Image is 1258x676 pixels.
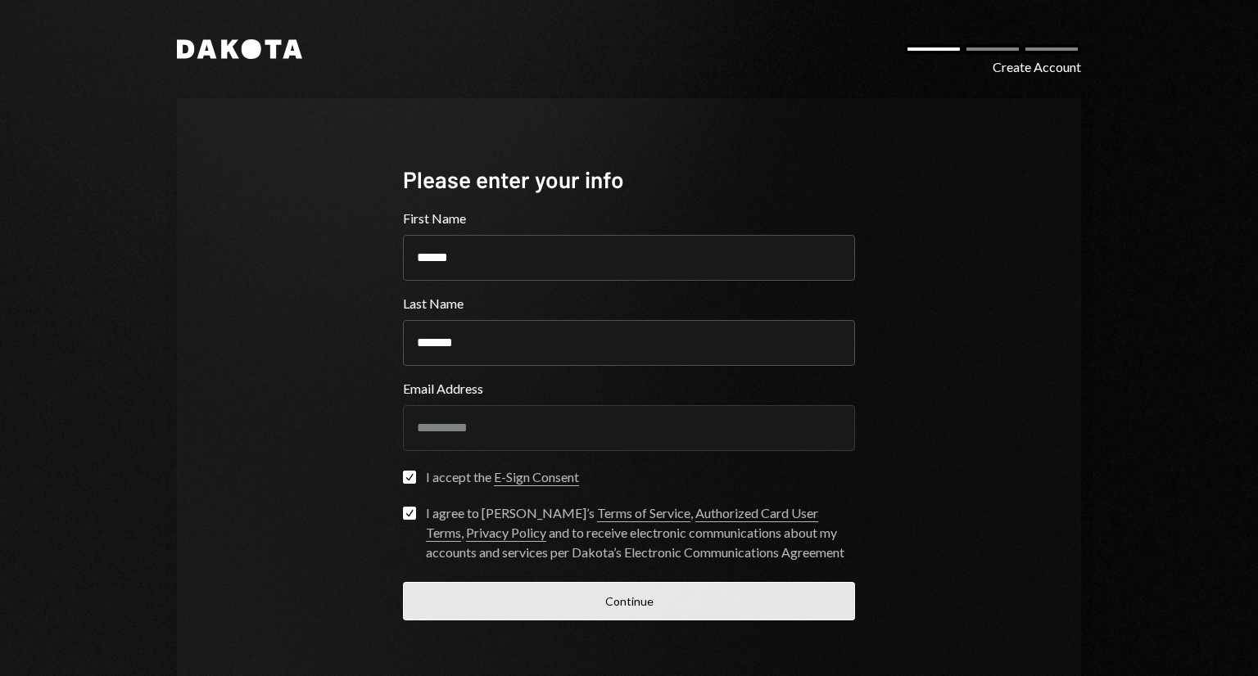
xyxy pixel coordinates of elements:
[993,57,1081,77] div: Create Account
[403,507,416,520] button: I agree to [PERSON_NAME]’s Terms of Service, Authorized Card User Terms, Privacy Policy and to re...
[403,164,855,196] div: Please enter your info
[426,467,579,487] div: I accept the
[426,503,855,562] div: I agree to [PERSON_NAME]’s , , and to receive electronic communications about my accounts and ser...
[403,582,855,620] button: Continue
[426,505,818,542] a: Authorized Card User Terms
[494,469,579,486] a: E-Sign Consent
[403,471,416,484] button: I accept the E-Sign Consent
[597,505,690,522] a: Terms of Service
[403,294,855,313] label: Last Name
[403,209,855,228] label: First Name
[466,525,546,542] a: Privacy Policy
[403,379,855,399] label: Email Address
